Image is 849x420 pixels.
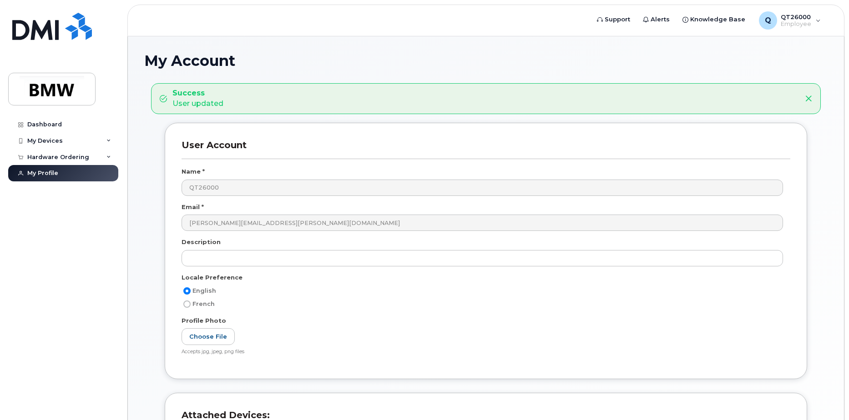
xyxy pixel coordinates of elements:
div: User updated [172,88,223,109]
label: Email * [182,203,204,211]
h3: User Account [182,140,790,159]
label: Choose File [182,328,235,345]
input: English [183,287,191,295]
label: Locale Preference [182,273,243,282]
div: Accepts jpg, jpeg, png files [182,349,783,355]
label: Profile Photo [182,316,226,325]
input: French [183,300,191,308]
label: Description [182,238,221,246]
strong: Success [172,88,223,99]
span: English [192,287,216,294]
h1: My Account [144,53,828,69]
label: Name * [182,167,205,176]
span: French [192,300,215,307]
